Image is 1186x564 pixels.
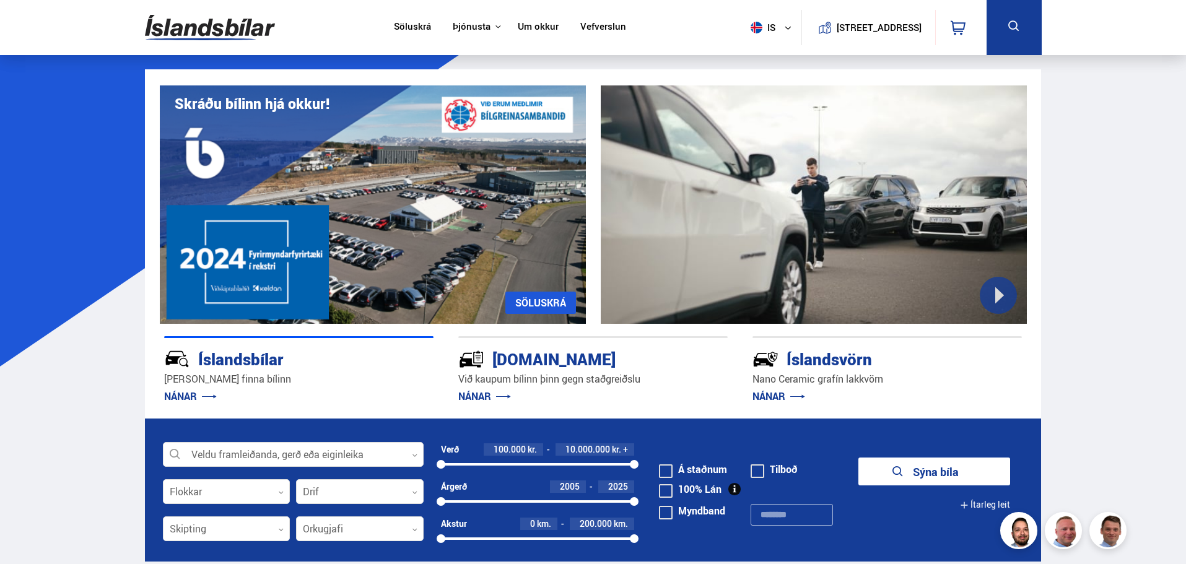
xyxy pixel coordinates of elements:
label: Myndband [659,506,725,516]
img: siFngHWaQ9KaOqBr.png [1047,514,1084,551]
a: SÖLUSKRÁ [505,292,576,314]
span: kr. [528,445,537,454]
label: Tilboð [751,464,798,474]
a: Vefverslun [580,21,626,34]
span: 2025 [608,480,628,492]
img: -Svtn6bYgwAsiwNX.svg [752,346,778,372]
a: NÁNAR [458,389,511,403]
button: Ítarleg leit [960,491,1010,519]
img: nhp88E3Fdnt1Opn2.png [1002,514,1039,551]
button: is [746,9,801,46]
div: Árgerð [441,482,467,492]
span: 2005 [560,480,580,492]
h1: Skráðu bílinn hjá okkur! [175,95,329,112]
a: NÁNAR [752,389,805,403]
span: km. [614,519,628,529]
span: 0 [530,518,535,529]
button: Sýna bíla [858,458,1010,485]
img: eKx6w-_Home_640_.png [160,85,586,324]
a: NÁNAR [164,389,217,403]
div: Akstur [441,519,467,529]
img: tr5P-W3DuiFaO7aO.svg [458,346,484,372]
a: Um okkur [518,21,559,34]
img: FbJEzSuNWCJXmdc-.webp [1091,514,1128,551]
span: 200.000 [580,518,612,529]
span: 10.000.000 [565,443,610,455]
div: [DOMAIN_NAME] [458,347,684,369]
span: km. [537,519,551,529]
a: [STREET_ADDRESS] [808,10,928,45]
img: G0Ugv5HjCgRt.svg [145,7,275,48]
img: JRvxyua_JYH6wB4c.svg [164,346,190,372]
p: Við kaupum bílinn þinn gegn staðgreiðslu [458,372,728,386]
label: 100% Lán [659,484,722,494]
img: svg+xml;base64,PHN2ZyB4bWxucz0iaHR0cDovL3d3dy53My5vcmcvMjAwMC9zdmciIHdpZHRoPSI1MTIiIGhlaWdodD0iNT... [751,22,762,33]
span: 100.000 [494,443,526,455]
span: + [623,445,628,454]
p: [PERSON_NAME] finna bílinn [164,372,434,386]
button: [STREET_ADDRESS] [842,22,917,33]
a: Söluskrá [394,21,431,34]
div: Verð [441,445,459,454]
div: Íslandsvörn [752,347,978,369]
span: is [746,22,777,33]
div: Íslandsbílar [164,347,390,369]
button: Þjónusta [453,21,491,33]
span: kr. [612,445,621,454]
p: Nano Ceramic grafín lakkvörn [752,372,1022,386]
label: Á staðnum [659,464,727,474]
